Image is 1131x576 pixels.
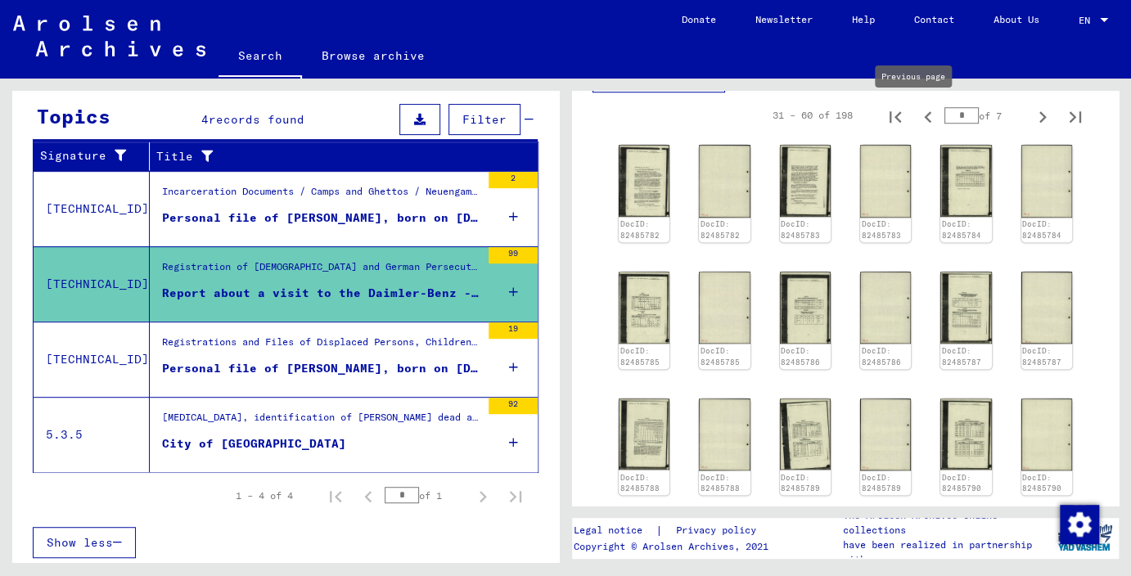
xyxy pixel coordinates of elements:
[573,539,775,554] p: Copyright © Arolsen Archives, 2021
[1021,398,1072,470] img: 002.jpg
[1022,346,1061,367] a: DocID: 82485787
[162,259,480,282] div: Registration of [DEMOGRAPHIC_DATA] and German Persecutees by Public Institutions, Social Securiti...
[1060,505,1099,544] img: Change consent
[489,398,538,414] div: 92
[860,272,911,344] img: 002.jpg
[162,335,480,358] div: Registrations and Files of Displaced Persons, Children and Missing Persons / Relief Programs of V...
[620,473,660,493] a: DocID: 82485788
[573,522,655,539] a: Legal notice
[843,538,1051,567] p: have been realized in partnership with
[1022,219,1061,240] a: DocID: 82485784
[862,473,901,493] a: DocID: 82485789
[448,104,520,135] button: Filter
[33,527,136,558] button: Show less
[940,398,991,470] img: 001.jpg
[219,36,302,79] a: Search
[1021,272,1072,344] img: 002.jpg
[619,145,669,217] img: 001.jpg
[942,473,981,493] a: DocID: 82485790
[47,535,113,550] span: Show less
[1059,99,1092,132] button: Last page
[862,219,901,240] a: DocID: 82485783
[860,145,911,218] img: 002.jpg
[1021,145,1072,218] img: 002.jpg
[940,272,991,344] img: 001.jpg
[860,398,911,470] img: 002.jpg
[319,479,352,512] button: First page
[620,346,660,367] a: DocID: 82485785
[162,360,480,377] div: Personal file of [PERSON_NAME], born on [DEMOGRAPHIC_DATA], born in [GEOGRAPHIC_DATA] and of furt...
[780,272,831,344] img: 001.jpg
[662,522,775,539] a: Privacy policy
[940,145,991,217] img: 001.jpg
[780,398,831,470] img: 001.jpg
[699,272,750,344] img: 002.jpg
[162,285,480,302] div: Report about a visit to the Daimler-Benz - corporation, Stuttgart-Untertürkheim, concerning inter...
[162,209,480,227] div: Personal file of [PERSON_NAME], born on [DEMOGRAPHIC_DATA], born in [GEOGRAPHIC_DATA]
[942,346,981,367] a: DocID: 82485787
[236,488,293,503] div: 1 – 4 of 4
[385,488,466,503] div: of 1
[701,346,740,367] a: DocID: 82485785
[781,346,820,367] a: DocID: 82485786
[1022,473,1061,493] a: DocID: 82485790
[944,108,1026,124] div: of 7
[352,479,385,512] button: Previous page
[1054,517,1115,558] img: yv_logo.png
[162,184,480,207] div: Incarceration Documents / Camps and Ghettos / Neuengamme Concentration Camp / Individual Document...
[942,219,981,240] a: DocID: 82485784
[699,398,750,471] img: 002.jpg
[573,522,775,539] div: |
[879,99,912,132] button: First page
[620,219,660,240] a: DocID: 82485782
[862,346,901,367] a: DocID: 82485786
[843,508,1051,538] p: The Arolsen Archives online collections
[34,322,150,397] td: [TECHNICAL_ID]
[34,397,150,472] td: 5.3.5
[466,479,499,512] button: Next page
[701,219,740,240] a: DocID: 82485782
[499,479,532,512] button: Last page
[162,410,480,433] div: [MEDICAL_DATA], identification of [PERSON_NAME] dead and Nazi trials / [MEDICAL_DATA] / Identific...
[13,16,205,56] img: Arolsen_neg.svg
[40,147,137,164] div: Signature
[1079,15,1097,26] span: EN
[619,398,669,470] img: 001.jpg
[701,473,740,493] a: DocID: 82485788
[781,473,820,493] a: DocID: 82485789
[162,435,346,452] div: City of [GEOGRAPHIC_DATA]
[912,99,944,132] button: Previous page
[156,148,506,165] div: Title
[781,219,820,240] a: DocID: 82485783
[780,145,831,217] img: 001.jpg
[302,36,444,75] a: Browse archive
[773,108,853,123] div: 31 – 60 of 198
[619,272,669,344] img: 001.jpg
[1026,99,1059,132] button: Next page
[462,112,507,127] span: Filter
[699,145,750,218] img: 002.jpg
[40,143,153,169] div: Signature
[156,143,522,169] div: Title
